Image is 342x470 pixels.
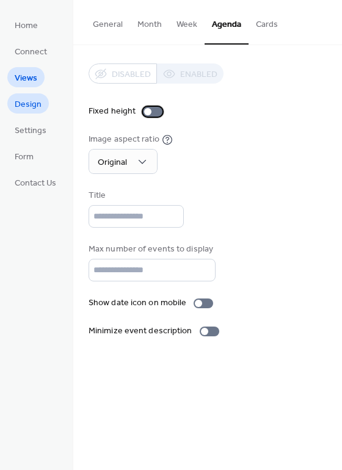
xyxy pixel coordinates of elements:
[7,15,45,35] a: Home
[7,93,49,114] a: Design
[15,72,37,85] span: Views
[89,105,136,118] div: Fixed height
[15,98,42,111] span: Design
[15,177,56,190] span: Contact Us
[7,67,45,87] a: Views
[7,120,54,140] a: Settings
[7,172,64,192] a: Contact Us
[15,151,34,164] span: Form
[98,154,127,171] span: Original
[89,325,192,338] div: Minimize event description
[89,243,213,256] div: Max number of events to display
[15,125,46,137] span: Settings
[7,41,54,61] a: Connect
[15,46,47,59] span: Connect
[7,146,41,166] a: Form
[15,20,38,32] span: Home
[89,297,186,309] div: Show date icon on mobile
[89,189,181,202] div: Title
[89,133,159,146] div: Image aspect ratio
